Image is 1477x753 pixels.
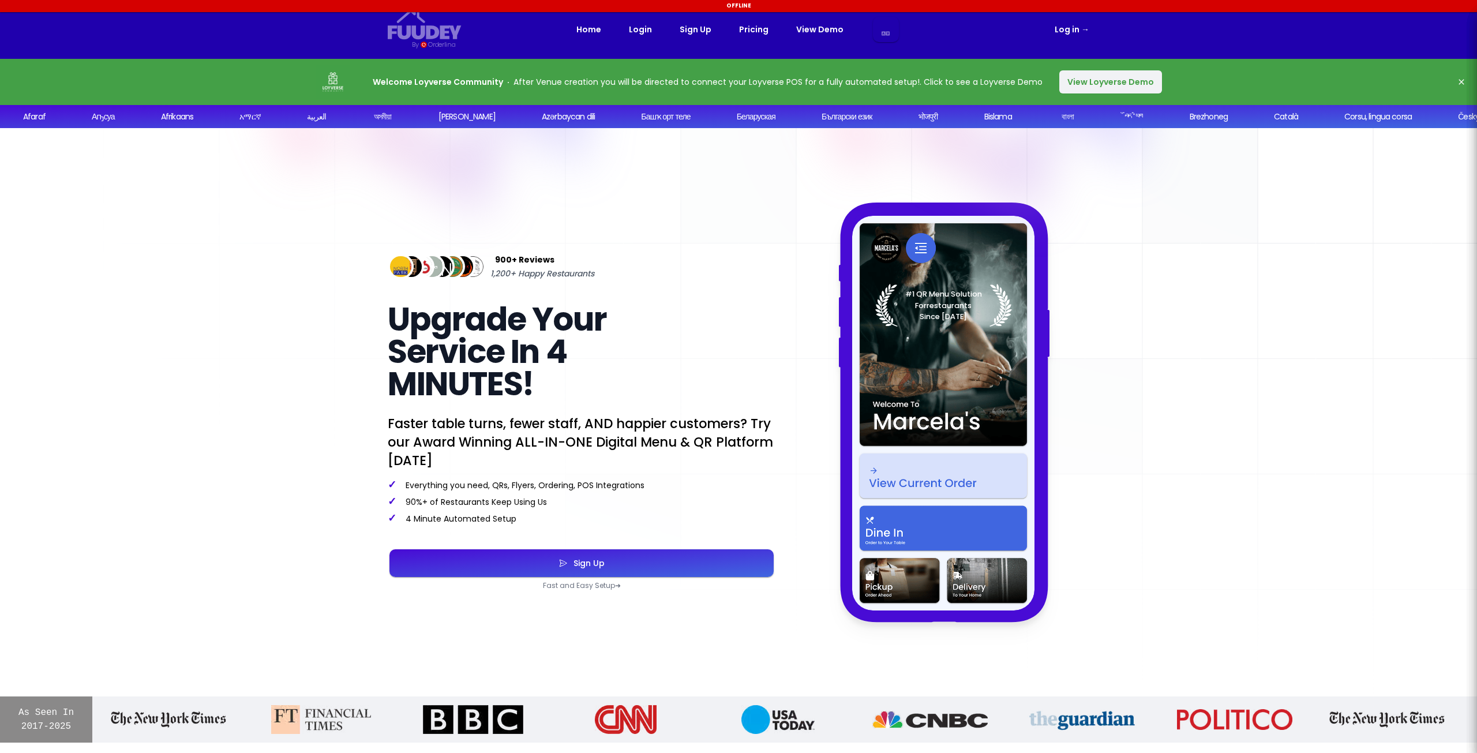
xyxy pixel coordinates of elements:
[388,496,775,508] p: 90%+ of Restaurants Keep Using Us
[388,477,396,492] span: ✓
[490,267,594,280] span: 1,200+ Happy Restaurants
[1059,70,1162,93] button: View Loyverse Demo
[92,111,115,123] div: Аҧсуа
[398,254,424,280] img: Review Img
[1062,111,1074,123] div: বাংলা
[1055,23,1089,36] a: Log in
[388,511,396,525] span: ✓
[576,23,601,36] a: Home
[374,111,392,123] div: অসমীয়া
[495,253,554,267] span: 900+ Reviews
[875,284,1012,327] img: Laurel
[919,111,938,123] div: भोजपुरी
[1274,111,1298,123] div: Català
[388,479,775,491] p: Everything you need, QRs, Flyers, Ordering, POS Integrations
[373,76,503,88] strong: Welcome Loyverse Community
[822,111,872,123] div: Български език
[408,254,434,280] img: Review Img
[388,9,462,40] svg: {/* Added fill="currentColor" here */} {/* This rectangle defines the background. Its explicit fi...
[568,559,605,567] div: Sign Up
[641,111,690,123] div: Башҡорт теле
[984,111,1012,123] div: Bislama
[796,23,844,36] a: View Demo
[388,512,775,525] p: 4 Minute Automated Setup
[428,40,455,50] div: Orderlina
[388,414,775,470] p: Faster table turns, fewer staff, AND happier customers? Try our Award Winning ALL-IN-ONE Digital ...
[440,254,466,280] img: Review Img
[389,549,774,577] button: Sign Up
[388,297,606,407] span: Upgrade Your Service In 4 MINUTES!
[388,254,414,280] img: Review Img
[161,111,193,123] div: Afrikaans
[419,254,445,280] img: Review Img
[388,494,396,508] span: ✓
[412,40,418,50] div: By
[1124,111,1142,123] div: བོད་ཡིག
[1344,111,1412,123] div: Corsu, lingua corsa
[373,75,1043,89] p: After Venue creation you will be directed to connect your Loyverse POS for a fully automated setu...
[388,581,775,590] p: Fast and Easy Setup ➜
[629,23,652,36] a: Login
[2,2,1475,10] div: Offline
[429,254,455,280] img: Review Img
[680,23,711,36] a: Sign Up
[438,111,496,123] div: [PERSON_NAME]
[737,111,775,123] div: Беларуская
[460,254,486,280] img: Review Img
[1190,111,1228,123] div: Brezhoneg
[450,254,476,280] img: Review Img
[239,111,261,123] div: አማርኛ
[1081,24,1089,35] span: →
[307,111,326,123] div: العربية
[542,111,595,123] div: Azərbaycan dili
[739,23,769,36] a: Pricing
[23,111,46,123] div: Afaraf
